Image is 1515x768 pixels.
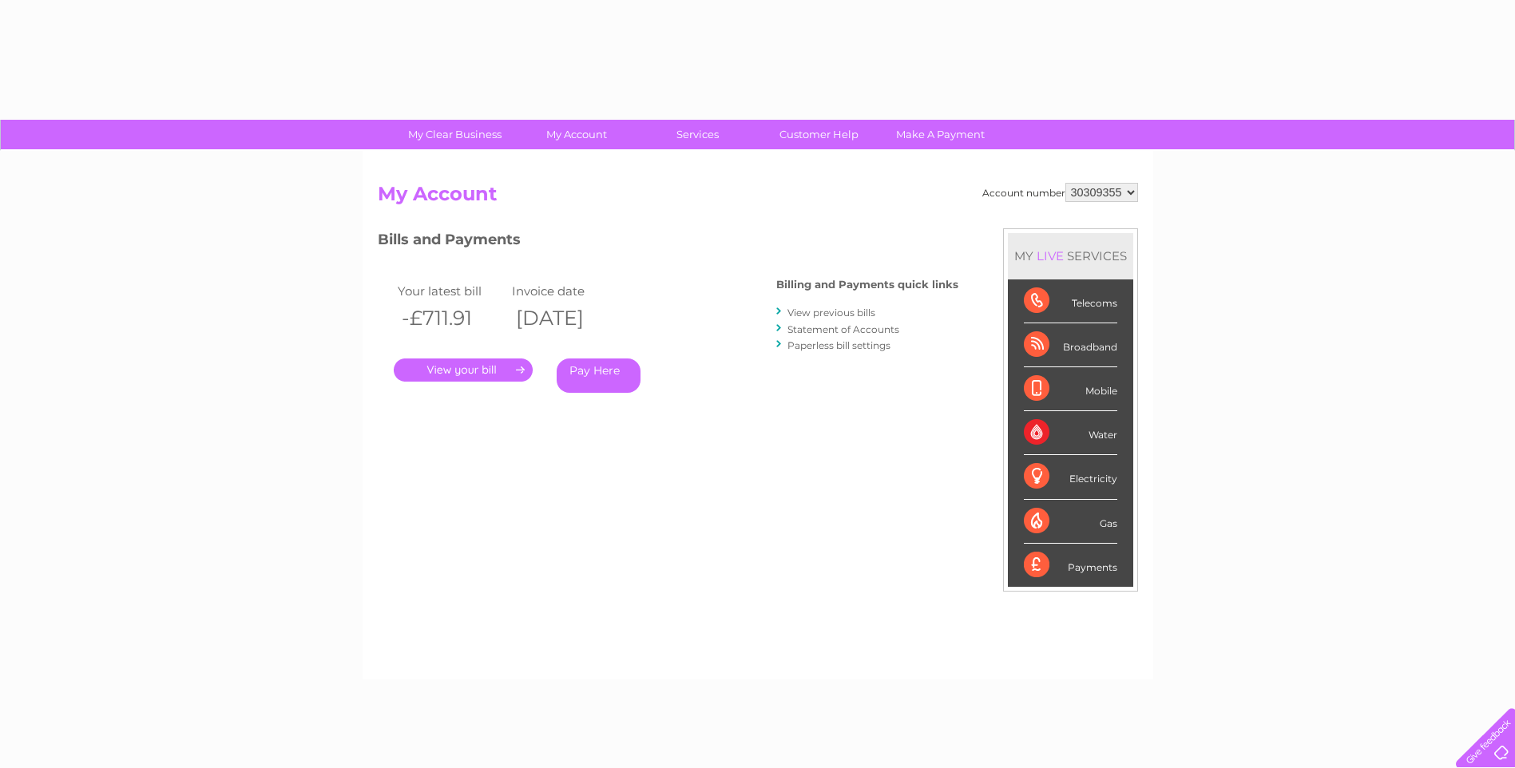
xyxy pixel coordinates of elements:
[982,183,1138,202] div: Account number
[394,358,533,382] a: .
[1024,279,1117,323] div: Telecoms
[1024,367,1117,411] div: Mobile
[508,280,623,302] td: Invoice date
[753,120,885,149] a: Customer Help
[394,280,509,302] td: Your latest bill
[1033,248,1067,263] div: LIVE
[394,302,509,335] th: -£711.91
[787,307,875,319] a: View previous bills
[510,120,642,149] a: My Account
[1008,233,1133,279] div: MY SERVICES
[632,120,763,149] a: Services
[1024,411,1117,455] div: Water
[1024,323,1117,367] div: Broadband
[874,120,1006,149] a: Make A Payment
[508,302,623,335] th: [DATE]
[378,228,958,256] h3: Bills and Payments
[557,358,641,393] a: Pay Here
[1024,455,1117,499] div: Electricity
[1024,544,1117,587] div: Payments
[787,323,899,335] a: Statement of Accounts
[378,183,1138,213] h2: My Account
[1024,500,1117,544] div: Gas
[776,279,958,291] h4: Billing and Payments quick links
[389,120,521,149] a: My Clear Business
[787,339,890,351] a: Paperless bill settings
